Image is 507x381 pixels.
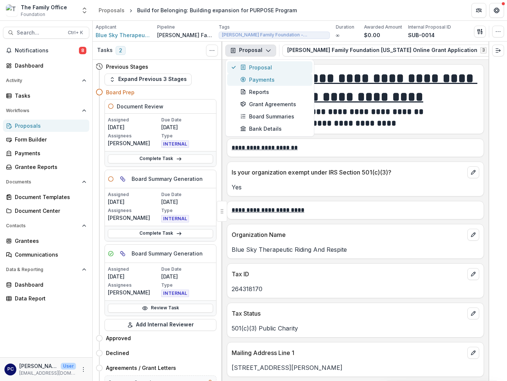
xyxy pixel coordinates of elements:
[7,367,14,372] div: Pam Carris
[232,230,464,239] p: Organization Name
[79,47,86,54] span: 8
[117,173,129,185] button: View dependent tasks
[108,229,213,238] a: Complete Task
[21,3,67,11] div: The Family Office
[3,27,89,39] button: Search...
[108,123,160,131] p: [DATE]
[96,24,116,30] p: Applicant
[467,166,479,178] button: edit
[6,267,79,272] span: Data & Reporting
[408,31,435,39] p: SUB-0014
[232,245,479,254] p: Blue Sky Therapeutic Riding And Respite
[225,45,276,56] button: Proposal
[161,198,213,206] p: [DATE]
[240,113,308,120] div: Board Summaries
[3,105,89,117] button: Open Workflows
[3,248,89,261] a: Communications
[15,136,83,143] div: Form Builder
[108,133,160,139] p: Assignees
[108,207,160,214] p: Assignees
[232,309,464,318] p: Tax Status
[108,154,213,163] a: Complete Task
[15,193,83,201] div: Document Templates
[3,120,89,132] a: Proposals
[240,88,308,96] div: Reports
[108,117,160,123] p: Assigned
[161,123,213,131] p: [DATE]
[161,117,213,123] p: Due Date
[108,191,160,198] p: Assigned
[108,139,160,147] p: [PERSON_NAME]
[161,273,213,280] p: [DATE]
[3,191,89,203] a: Document Templates
[467,307,479,319] button: edit
[108,198,160,206] p: [DATE]
[240,63,308,71] div: Proposal
[108,289,160,296] p: [PERSON_NAME]
[15,237,83,245] div: Grantees
[3,292,89,305] a: Data Report
[161,207,213,214] p: Type
[106,63,148,71] h4: Previous Stages
[3,75,89,87] button: Open Activity
[467,229,479,241] button: edit
[105,319,216,331] button: Add Internal Reviewer
[15,122,83,130] div: Proposals
[6,108,79,113] span: Workflows
[3,279,89,291] a: Dashboard
[3,264,89,276] button: Open Data & Reporting
[15,207,83,215] div: Document Center
[106,364,176,372] h4: Agreements / Grant Letters
[96,5,300,16] nav: breadcrumb
[232,284,479,293] p: 264318170
[232,363,479,372] p: [STREET_ADDRESS][PERSON_NAME]
[232,168,464,177] p: Is your organization exempt under IRS Section 501(c)(3)?
[161,215,189,222] span: INTERNAL
[161,282,213,289] p: Type
[19,362,58,370] p: [PERSON_NAME]
[117,102,163,110] h5: Document Review
[3,147,89,159] a: Payments
[161,290,189,297] span: INTERNAL
[364,31,380,39] p: $0.00
[106,349,129,357] h4: Declined
[96,31,151,39] a: Blue Sky Therapeutic Riding And Respite
[489,3,504,18] button: Get Help
[15,251,83,258] div: Communications
[21,11,45,18] span: Foundation
[79,3,90,18] button: Open entity switcher
[3,220,89,232] button: Open Contacts
[222,32,327,38] span: [PERSON_NAME] Family Foundation - [GEOGRAPHIC_DATA]
[108,214,160,222] p: [PERSON_NAME]
[240,76,308,84] div: Payments
[137,6,297,14] div: Build for Belonging: Building expansion for PURPOSE Program
[17,30,63,36] span: Search...
[157,31,213,39] p: [PERSON_NAME] Family Foundation [US_STATE]
[3,235,89,247] a: Grantees
[3,161,89,173] a: Grantee Reports
[232,183,479,192] p: Yes
[3,59,89,72] a: Dashboard
[492,45,504,56] button: Expand right
[161,191,213,198] p: Due Date
[206,45,218,56] button: Toggle View Cancelled Tasks
[117,248,129,260] button: View dependent tasks
[467,268,479,280] button: edit
[336,31,339,39] p: ∞
[6,78,79,83] span: Activity
[15,163,83,171] div: Grantee Reports
[61,363,76,369] p: User
[471,3,486,18] button: Partners
[108,266,160,273] p: Assigned
[15,294,83,302] div: Data Report
[3,45,89,56] button: Notifications8
[105,74,192,85] button: Expand Previous 3 Stages
[232,270,464,279] p: Tax ID
[15,281,83,289] div: Dashboard
[19,370,76,377] p: [EMAIL_ADDRESS][DOMAIN_NAME]
[6,179,79,185] span: Documents
[161,266,213,273] p: Due Date
[15,149,83,157] div: Payments
[3,205,89,217] a: Document Center
[3,89,89,102] a: Tasks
